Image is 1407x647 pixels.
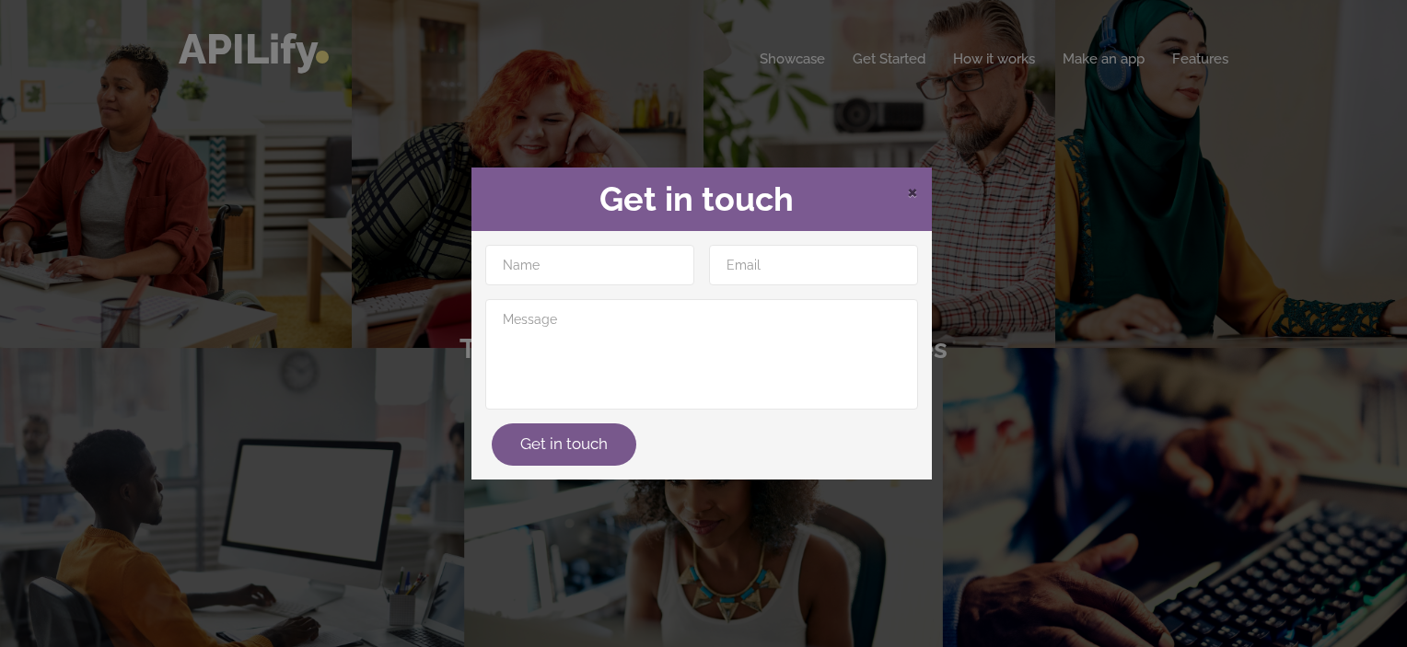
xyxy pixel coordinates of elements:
[907,177,918,204] span: ×
[485,181,918,218] h2: Get in touch
[907,179,918,202] span: Close
[492,423,636,466] button: Get in touch
[709,245,918,285] input: Email
[485,245,694,285] input: Name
